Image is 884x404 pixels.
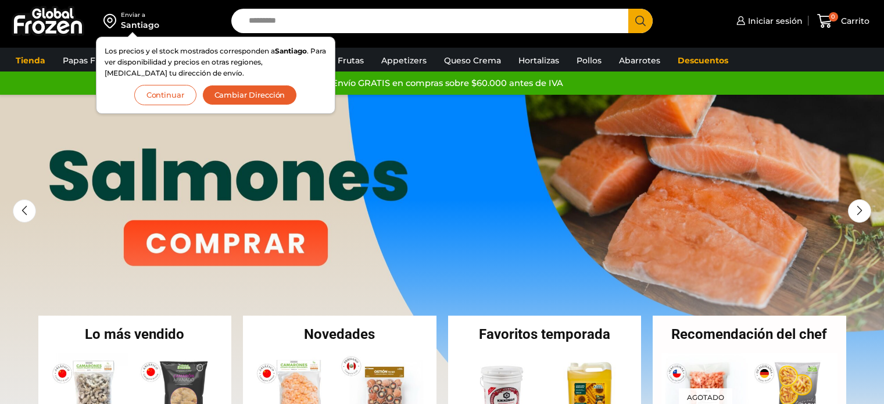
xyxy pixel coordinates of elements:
[838,15,869,27] span: Carrito
[829,12,838,22] span: 0
[10,49,51,71] a: Tienda
[438,49,507,71] a: Queso Crema
[448,327,642,341] h2: Favoritos temporada
[121,11,159,19] div: Enviar a
[121,19,159,31] div: Santiago
[13,199,36,223] div: Previous slide
[814,8,872,35] a: 0 Carrito
[134,85,196,105] button: Continuar
[571,49,607,71] a: Pollos
[105,45,327,79] p: Los precios y el stock mostrados corresponden a . Para ver disponibilidad y precios en otras regi...
[103,11,121,31] img: address-field-icon.svg
[628,9,653,33] button: Search button
[745,15,803,27] span: Iniciar sesión
[613,49,666,71] a: Abarrotes
[513,49,565,71] a: Hortalizas
[57,49,119,71] a: Papas Fritas
[202,85,298,105] button: Cambiar Dirección
[243,327,436,341] h2: Novedades
[38,327,232,341] h2: Lo más vendido
[375,49,432,71] a: Appetizers
[672,49,734,71] a: Descuentos
[733,9,803,33] a: Iniciar sesión
[653,327,846,341] h2: Recomendación del chef
[848,199,871,223] div: Next slide
[275,47,307,55] strong: Santiago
